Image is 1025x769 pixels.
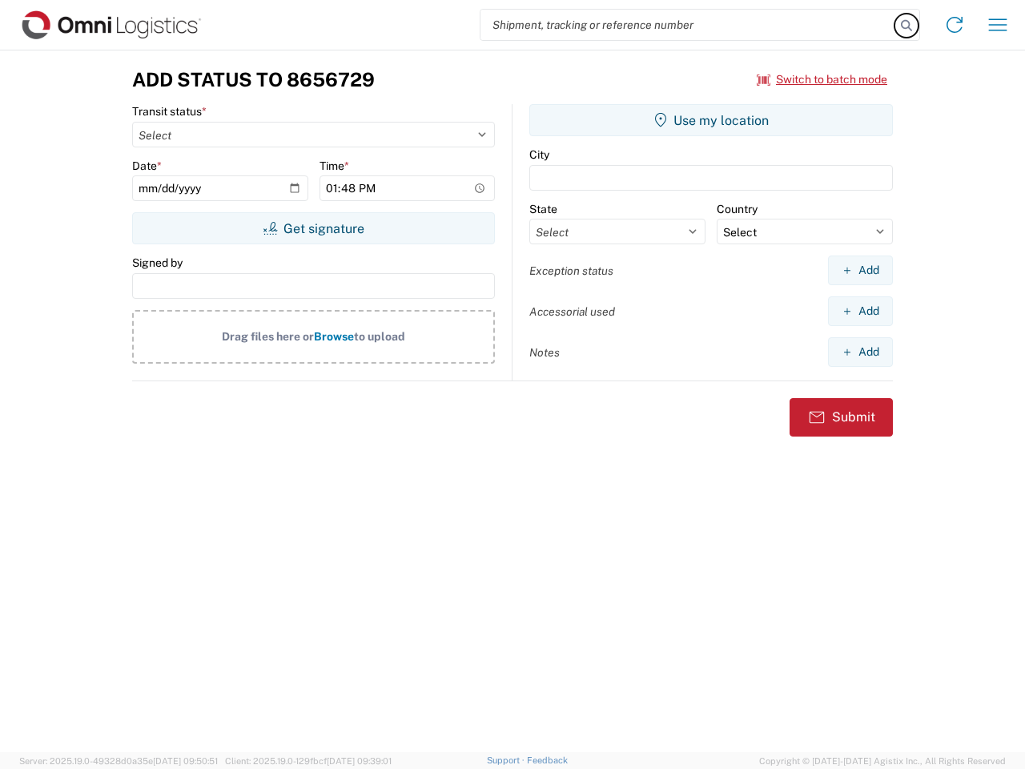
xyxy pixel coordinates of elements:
[828,296,893,326] button: Add
[480,10,895,40] input: Shipment, tracking or reference number
[225,756,392,766] span: Client: 2025.19.0-129fbcf
[529,104,893,136] button: Use my location
[828,337,893,367] button: Add
[132,256,183,270] label: Signed by
[487,755,527,765] a: Support
[153,756,218,766] span: [DATE] 09:50:51
[529,345,560,360] label: Notes
[759,754,1006,768] span: Copyright © [DATE]-[DATE] Agistix Inc., All Rights Reserved
[354,330,405,343] span: to upload
[132,68,375,91] h3: Add Status to 8656729
[132,212,495,244] button: Get signature
[19,756,218,766] span: Server: 2025.19.0-49328d0a35e
[132,104,207,119] label: Transit status
[132,159,162,173] label: Date
[757,66,887,93] button: Switch to batch mode
[717,202,758,216] label: Country
[529,202,557,216] label: State
[327,756,392,766] span: [DATE] 09:39:01
[828,256,893,285] button: Add
[314,330,354,343] span: Browse
[320,159,349,173] label: Time
[222,330,314,343] span: Drag files here or
[527,755,568,765] a: Feedback
[790,398,893,437] button: Submit
[529,264,613,278] label: Exception status
[529,147,549,162] label: City
[529,304,615,319] label: Accessorial used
